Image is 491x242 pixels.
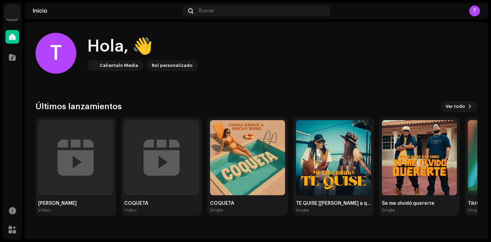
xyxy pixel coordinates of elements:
span: Buscar [199,8,214,14]
div: T [35,33,76,74]
div: Inicio [33,8,180,14]
div: T [469,5,480,16]
div: TE QUISE [[PERSON_NAME] a quien te quiera] [296,201,371,206]
div: Hola, 👋 [87,35,198,57]
div: Single [296,208,309,213]
div: COQUETA [124,201,199,206]
button: Ver todo [440,101,477,112]
div: Video [124,208,137,213]
div: Rol personalizado [152,61,193,70]
img: cd517ec6-353c-4bc3-ba66-8fd3148c6370 [382,120,457,195]
div: [PERSON_NAME] [38,201,113,206]
span: Ver todo [446,100,465,113]
img: e25355d9-3507-42ad-8282-2f7c62fbb62d [296,120,371,195]
div: Single [468,208,481,213]
div: Se me olvidó quererte [382,201,457,206]
div: Single [210,208,223,213]
div: Calientalo Media [100,61,138,70]
img: 602d9293-6383-4796-bd7f-5de1f30edc48 [210,120,285,195]
img: 4d5a508c-c80f-4d99-b7fb-82554657661d [89,61,97,70]
div: Single [382,208,395,213]
div: Video [38,208,51,213]
img: 4d5a508c-c80f-4d99-b7fb-82554657661d [5,5,19,19]
div: COQUETA [210,201,285,206]
h3: Últimos lanzamientos [35,101,122,112]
